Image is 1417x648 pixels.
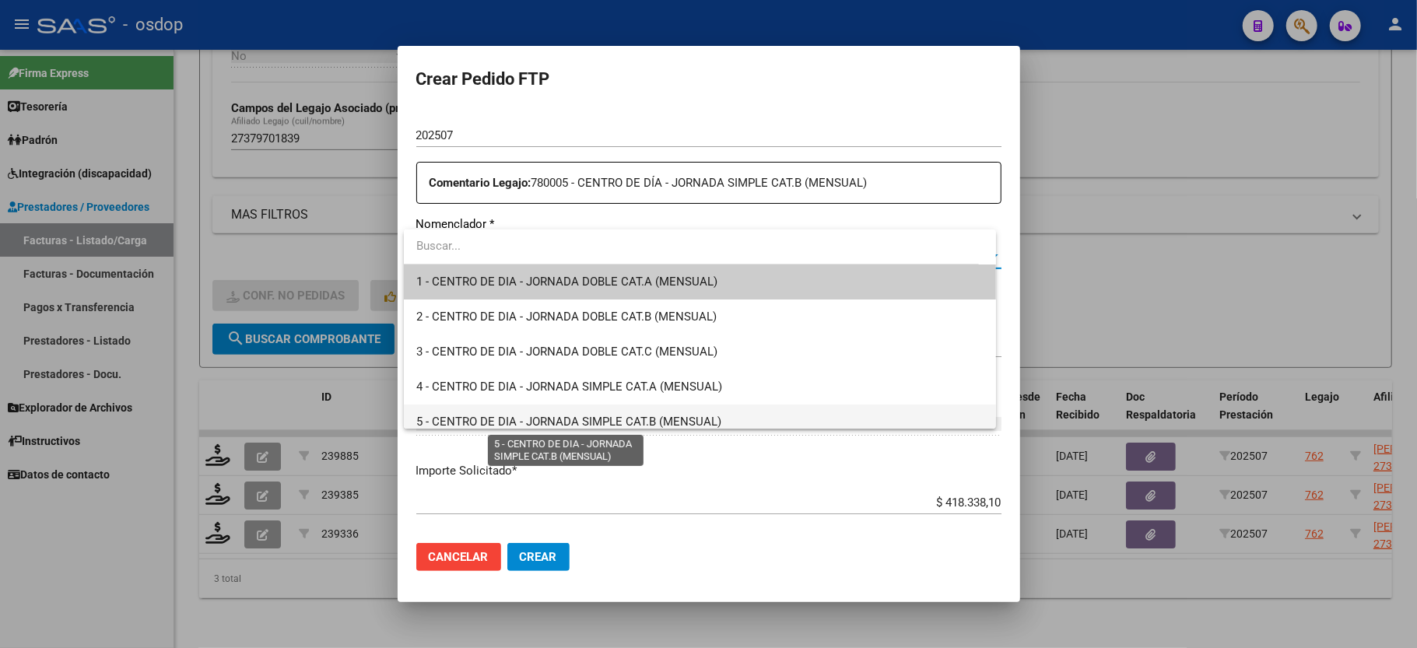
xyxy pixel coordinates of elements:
[404,229,979,264] input: dropdown search
[416,415,721,429] span: 5 - CENTRO DE DIA - JORNADA SIMPLE CAT.B (MENSUAL)
[416,275,717,289] span: 1 - CENTRO DE DIA - JORNADA DOBLE CAT.A (MENSUAL)
[416,310,717,324] span: 2 - CENTRO DE DIA - JORNADA DOBLE CAT.B (MENSUAL)
[416,345,717,359] span: 3 - CENTRO DE DIA - JORNADA DOBLE CAT.C (MENSUAL)
[416,380,722,394] span: 4 - CENTRO DE DIA - JORNADA SIMPLE CAT.A (MENSUAL)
